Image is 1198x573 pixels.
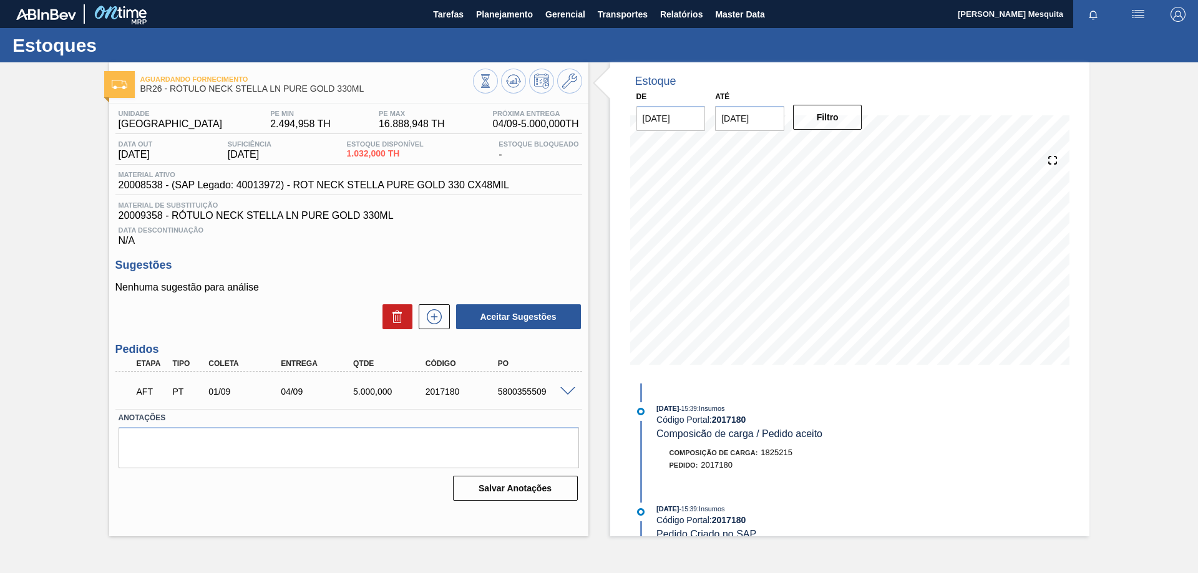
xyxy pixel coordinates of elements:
span: Material ativo [119,171,509,178]
button: Ir ao Master Data / Geral [557,69,582,94]
span: Material de Substituição [119,201,579,209]
span: Unidade [119,110,223,117]
span: Data Descontinuação [119,226,579,234]
div: Qtde [350,359,431,368]
div: Nova sugestão [412,304,450,329]
strong: 2017180 [712,415,746,425]
div: Entrega [278,359,359,368]
label: Anotações [119,409,579,427]
span: : Insumos [697,405,725,412]
div: Pedido de Transferência [169,387,207,397]
h1: Estoques [12,38,234,52]
h3: Sugestões [115,259,582,272]
button: Notificações [1073,6,1113,23]
span: [DATE] [656,505,679,513]
input: dd/mm/yyyy [636,106,706,131]
div: Estoque [635,75,676,88]
span: Planejamento [476,7,533,22]
span: Data out [119,140,153,148]
img: Logout [1171,7,1186,22]
span: Pedido : [670,461,698,469]
span: Estoque Bloqueado [499,140,578,148]
span: Estoque Disponível [347,140,424,148]
div: Aguardando Fornecimento [134,378,171,405]
span: Suficiência [228,140,271,148]
span: PE MAX [379,110,445,117]
span: Relatórios [660,7,703,22]
div: Aceitar Sugestões [450,303,582,330]
div: - [495,140,582,160]
span: 2.494,958 TH [270,118,331,130]
span: Gerencial [545,7,585,22]
span: Tarefas [433,7,464,22]
div: Código [422,359,504,368]
label: De [636,92,647,101]
span: 1825215 [761,448,792,457]
div: Coleta [205,359,286,368]
div: 04/09/2025 [278,387,359,397]
button: Programar Estoque [529,69,554,94]
div: 5800355509 [495,387,576,397]
img: atual [637,508,645,516]
span: Composição de Carga : [670,449,758,456]
span: Pedido Criado no SAP [656,529,756,539]
span: 04/09 - 5.000,000 TH [493,118,579,130]
span: PE MIN [270,110,331,117]
div: Excluir Sugestões [376,304,412,329]
div: Etapa [134,359,171,368]
div: 2017180 [422,387,504,397]
span: Master Data [715,7,764,22]
span: : Insumos [697,505,725,513]
div: Código Portal: [656,415,953,425]
img: userActions [1131,7,1146,22]
input: dd/mm/yyyy [715,106,784,131]
span: 1.032,000 TH [347,149,424,158]
div: PO [495,359,576,368]
img: Ícone [112,80,127,89]
button: Atualizar Gráfico [501,69,526,94]
span: - 15:39 [679,506,697,513]
div: Código Portal: [656,515,953,525]
div: 01/09/2025 [205,387,286,397]
div: Tipo [169,359,207,368]
span: Aguardando Fornecimento [140,75,473,83]
span: 20009358 - RÓTULO NECK STELLA LN PURE GOLD 330ML [119,210,579,221]
p: AFT [137,387,168,397]
span: Transportes [598,7,648,22]
span: Composicão de carga / Pedido aceito [656,428,822,439]
button: Filtro [793,105,862,130]
span: BR26 - RÓTULO NECK STELLA LN PURE GOLD 330ML [140,84,473,94]
span: 20008538 - (SAP Legado: 40013972) - ROT NECK STELLA PURE GOLD 330 CX48MIL [119,180,509,191]
span: [GEOGRAPHIC_DATA] [119,118,223,130]
p: Nenhuma sugestão para análise [115,282,582,293]
button: Visão Geral dos Estoques [473,69,498,94]
span: [DATE] [119,149,153,160]
span: - 15:39 [679,405,697,412]
strong: 2017180 [712,515,746,525]
img: TNhmsLtSVTkK8tSr43FrP2fwEKptu5GPRR3wAAAABJRU5ErkJggg== [16,9,76,20]
img: atual [637,408,645,415]
div: N/A [115,221,582,246]
span: Próxima Entrega [493,110,579,117]
h3: Pedidos [115,343,582,356]
div: 5.000,000 [350,387,431,397]
button: Salvar Anotações [453,476,578,501]
span: [DATE] [656,405,679,412]
button: Aceitar Sugestões [456,304,581,329]
span: 16.888,948 TH [379,118,445,130]
span: 2017180 [701,460,733,469]
span: [DATE] [228,149,271,160]
label: Até [715,92,729,101]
